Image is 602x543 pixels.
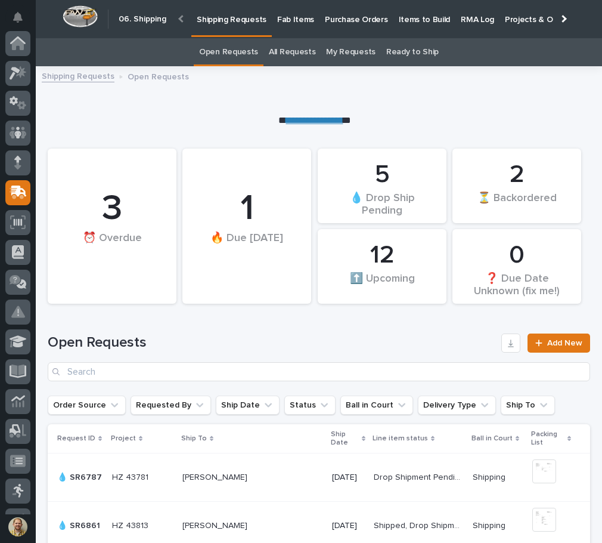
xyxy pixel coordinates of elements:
[284,396,336,415] button: Status
[473,240,561,270] div: 0
[112,519,151,531] p: HZ 43813
[128,69,189,82] p: Open Requests
[68,232,156,269] div: ⏰ Overdue
[338,191,426,216] div: 💧 Drop Ship Pending
[473,470,508,483] p: Shipping
[5,514,30,539] button: users-avatar
[473,191,561,216] div: ⏳ Backordered
[48,334,497,351] h1: Open Requests
[112,470,151,483] p: HZ 43781
[111,432,136,445] p: Project
[63,5,98,27] img: Workspace Logo
[547,339,582,347] span: Add New
[119,14,166,24] h2: 06. Shipping
[373,432,428,445] p: Line item status
[501,396,555,415] button: Ship To
[374,470,466,483] p: Drop Shipment Pending
[203,232,291,269] div: 🔥 Due [DATE]
[527,334,590,353] a: Add New
[374,519,466,531] p: Shipped, Drop Shipment Pending
[48,453,590,502] tr: 💧 SR6787💧 SR6787 HZ 43781HZ 43781 [PERSON_NAME][PERSON_NAME] [DATE]Drop Shipment PendingDrop Ship...
[15,12,30,31] div: Notifications
[326,38,376,66] a: My Requests
[57,432,95,445] p: Request ID
[57,519,103,531] p: 💧 SR6861
[203,187,291,230] div: 1
[332,473,364,483] p: [DATE]
[48,396,126,415] button: Order Source
[338,240,426,270] div: 12
[531,428,564,450] p: Packing List
[418,396,496,415] button: Delivery Type
[42,69,114,82] a: Shipping Requests
[338,271,426,297] div: ⬆️ Upcoming
[57,470,104,483] p: 💧 SR6787
[332,521,364,531] p: [DATE]
[181,432,207,445] p: Ship To
[473,519,508,531] p: Shipping
[48,362,590,381] input: Search
[386,38,439,66] a: Ready to Ship
[5,5,30,30] button: Notifications
[473,271,561,297] div: ❓ Due Date Unknown (fix me!)
[68,187,156,230] div: 3
[471,432,513,445] p: Ball in Court
[131,396,211,415] button: Requested By
[269,38,315,66] a: All Requests
[338,160,426,190] div: 5
[182,519,250,531] p: [PERSON_NAME]
[199,38,258,66] a: Open Requests
[340,396,413,415] button: Ball in Court
[216,396,280,415] button: Ship Date
[182,470,250,483] p: [PERSON_NAME]
[473,160,561,190] div: 2
[331,428,358,450] p: Ship Date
